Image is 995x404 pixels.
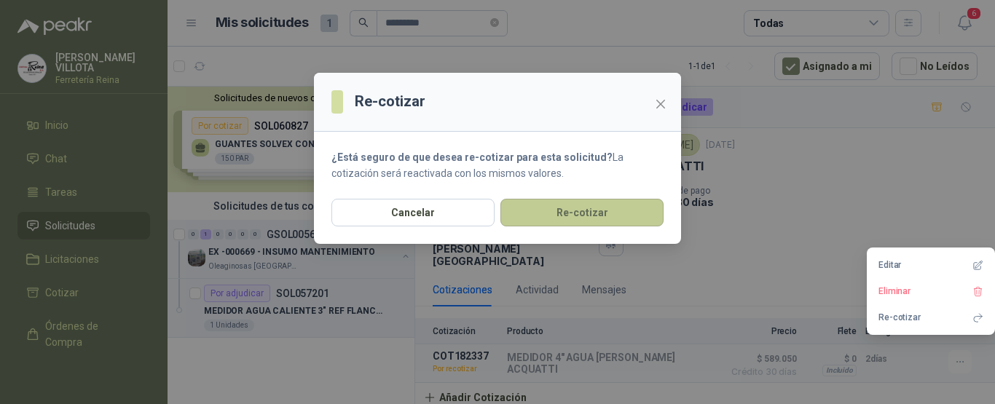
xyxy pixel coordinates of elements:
[655,98,666,110] span: close
[331,199,495,226] button: Cancelar
[331,149,664,181] p: La cotización será reactivada con los mismos valores.
[331,151,613,163] strong: ¿Está seguro de que desea re-cotizar para esta solicitud?
[649,92,672,116] button: Close
[500,199,664,226] button: Re-cotizar
[355,90,425,113] h3: Re-cotizar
